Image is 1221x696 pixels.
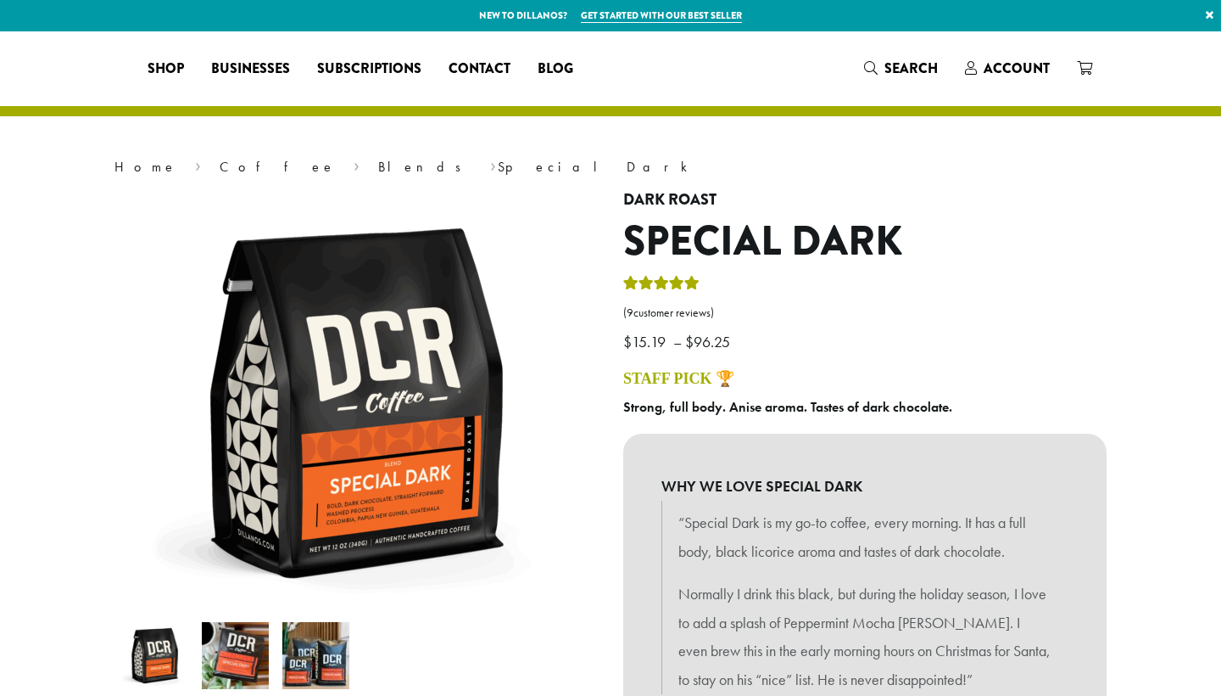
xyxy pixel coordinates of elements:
[121,622,188,689] img: Special Dark
[850,54,951,82] a: Search
[220,158,336,176] a: Coffee
[449,59,510,80] span: Contact
[685,332,694,351] span: $
[623,398,952,416] b: Strong, full body. Anise aroma. Tastes of dark chocolate.
[623,305,1107,322] a: (9customer reviews)
[581,8,742,23] a: Get started with our best seller
[673,332,682,351] span: –
[282,622,349,689] img: Special Dark - Image 3
[623,217,1107,267] h1: Special Dark
[884,59,938,78] span: Search
[148,59,184,80] span: Shop
[678,508,1051,566] p: “Special Dark is my go-to coffee, every morning. It has a full body, black licorice aroma and tas...
[678,580,1051,694] p: Normally I drink this black, but during the holiday season, I love to add a splash of Peppermint ...
[354,151,360,177] span: ›
[623,332,632,351] span: $
[984,59,1050,78] span: Account
[144,191,568,615] img: Special Dark
[490,151,496,177] span: ›
[623,273,700,299] div: Rated 5.00 out of 5
[317,59,421,80] span: Subscriptions
[538,59,573,80] span: Blog
[114,158,177,176] a: Home
[623,370,734,387] a: STAFF PICK 🏆
[202,622,269,689] img: Special Dark - Image 2
[623,332,670,351] bdi: 15.19
[134,55,198,82] a: Shop
[195,151,201,177] span: ›
[661,472,1068,501] b: WHY WE LOVE SPECIAL DARK
[211,59,290,80] span: Businesses
[378,158,472,176] a: Blends
[114,157,1107,177] nav: Breadcrumb
[623,191,1107,210] h4: Dark Roast
[685,332,734,351] bdi: 96.25
[627,306,633,320] span: 9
